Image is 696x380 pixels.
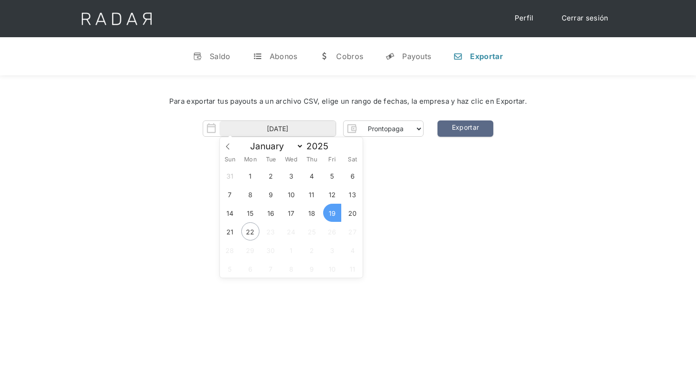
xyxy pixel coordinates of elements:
span: September 9, 2025 [262,185,280,203]
span: Fri [322,157,342,163]
span: October 5, 2025 [221,260,239,278]
a: Perfil [505,9,543,27]
span: September 16, 2025 [262,204,280,222]
span: September 4, 2025 [303,167,321,185]
span: October 3, 2025 [323,241,341,259]
form: Form [203,120,424,137]
a: Exportar [437,120,493,137]
div: Saldo [210,52,231,61]
span: Thu [301,157,322,163]
span: September 19, 2025 [323,204,341,222]
div: Cobros [336,52,363,61]
div: t [253,52,262,61]
span: September 18, 2025 [303,204,321,222]
span: September 2, 2025 [262,167,280,185]
span: Mon [240,157,260,163]
div: v [193,52,202,61]
span: September 17, 2025 [282,204,300,222]
span: September 23, 2025 [262,222,280,240]
span: September 30, 2025 [262,241,280,259]
span: September 14, 2025 [221,204,239,222]
span: September 26, 2025 [323,222,341,240]
span: September 8, 2025 [241,185,259,203]
a: Cerrar sesión [552,9,618,27]
span: October 2, 2025 [303,241,321,259]
span: October 8, 2025 [282,260,300,278]
span: October 7, 2025 [262,260,280,278]
div: Exportar [470,52,503,61]
span: September 15, 2025 [241,204,259,222]
span: September 3, 2025 [282,167,300,185]
span: Sat [342,157,363,163]
span: October 9, 2025 [303,260,321,278]
span: October 11, 2025 [344,260,362,278]
span: September 28, 2025 [221,241,239,259]
span: September 13, 2025 [344,185,362,203]
div: Payouts [402,52,431,61]
div: Abonos [270,52,298,61]
span: September 10, 2025 [282,185,300,203]
span: September 6, 2025 [344,167,362,185]
span: September 27, 2025 [344,222,362,240]
span: September 7, 2025 [221,185,239,203]
span: September 12, 2025 [323,185,341,203]
span: September 11, 2025 [303,185,321,203]
span: Wed [281,157,301,163]
span: September 21, 2025 [221,222,239,240]
div: Para exportar tus payouts a un archivo CSV, elige un rango de fechas, la empresa y haz clic en Ex... [28,96,668,107]
span: September 29, 2025 [241,241,259,259]
div: n [453,52,463,61]
div: y [385,52,395,61]
span: September 5, 2025 [323,167,341,185]
span: September 1, 2025 [241,167,259,185]
span: October 4, 2025 [344,241,362,259]
span: September 25, 2025 [303,222,321,240]
div: w [319,52,329,61]
span: September 24, 2025 [282,222,300,240]
input: Year [304,141,337,152]
span: August 31, 2025 [221,167,239,185]
span: October 10, 2025 [323,260,341,278]
span: September 20, 2025 [344,204,362,222]
span: Tue [260,157,281,163]
span: Sun [220,157,240,163]
span: October 1, 2025 [282,241,300,259]
span: October 6, 2025 [241,260,259,278]
select: Month [245,140,304,152]
span: September 22, 2025 [241,222,259,240]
